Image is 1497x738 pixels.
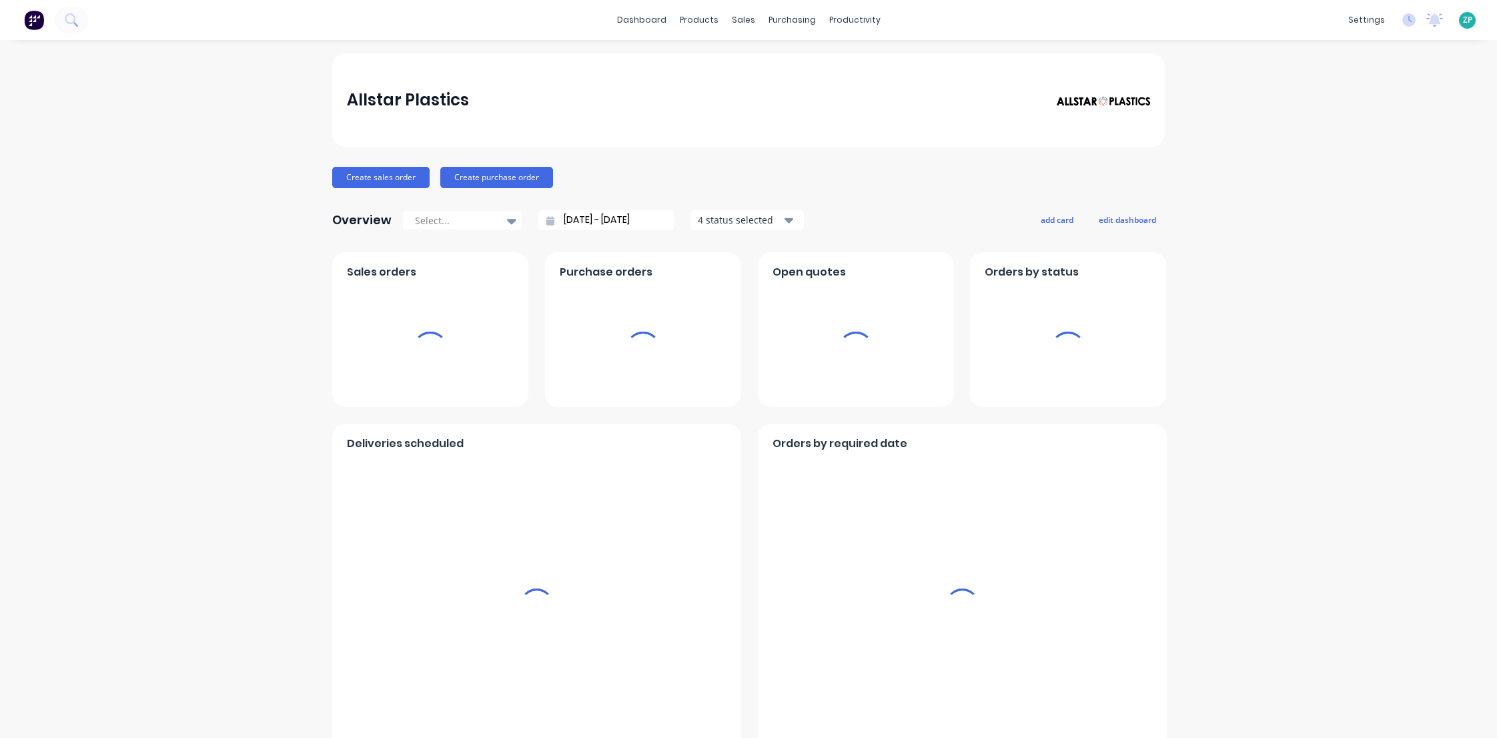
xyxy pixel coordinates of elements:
[1463,14,1472,26] span: ZP
[985,264,1079,280] span: Orders by status
[347,264,416,280] span: Sales orders
[698,213,782,227] div: 4 status selected
[1342,10,1392,30] div: settings
[773,436,907,452] span: Orders by required date
[24,10,44,30] img: Factory
[560,264,652,280] span: Purchase orders
[725,10,762,30] div: sales
[347,87,469,113] div: Allstar Plastics
[1057,96,1150,107] img: Allstar Plastics
[332,167,430,188] button: Create sales order
[773,264,846,280] span: Open quotes
[1090,211,1165,228] button: edit dashboard
[690,210,804,230] button: 4 status selected
[610,10,673,30] a: dashboard
[440,167,553,188] button: Create purchase order
[332,207,392,234] div: Overview
[673,10,725,30] div: products
[1032,211,1082,228] button: add card
[347,436,464,452] span: Deliveries scheduled
[823,10,887,30] div: productivity
[762,10,823,30] div: purchasing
